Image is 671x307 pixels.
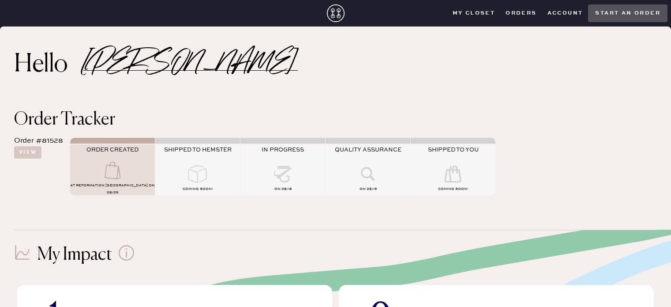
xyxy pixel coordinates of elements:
span: COMING SOON! [438,187,468,191]
div: Order #81528 [14,136,63,146]
span: on 08/19 [360,187,377,191]
span: AT Reformation [GEOGRAPHIC_DATA] on 08/09 [70,183,155,195]
button: Start an order [588,4,667,22]
h2: [PERSON_NAME] [83,59,298,71]
span: on 08/18 [274,187,292,191]
span: QUALITY ASSURANCE [335,146,401,153]
h1: My Impact [37,244,112,265]
h2: Hello [14,54,83,76]
button: Account [542,7,589,20]
span: SHIPPED TO HEMSTER [164,146,232,153]
button: View [14,146,41,159]
button: Orders [500,7,542,20]
button: My Closet [447,7,501,20]
span: SHIPPED TO YOU [428,146,479,153]
span: Order Tracker [14,111,115,129]
span: IN PROGRESS [262,146,304,153]
span: COMING SOON! [183,187,213,191]
span: ORDER CREATED [86,146,139,153]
